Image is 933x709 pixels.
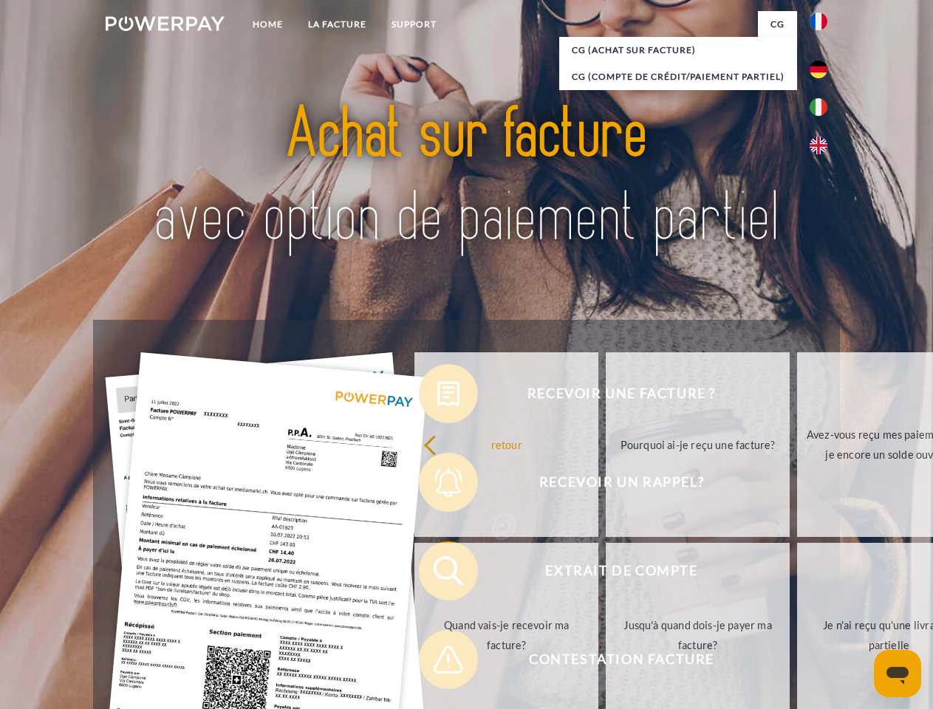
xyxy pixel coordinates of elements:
img: it [810,98,827,116]
div: Jusqu'à quand dois-je payer ma facture? [615,615,781,655]
div: Quand vais-je recevoir ma facture? [423,615,589,655]
iframe: Bouton de lancement de la fenêtre de messagerie [874,650,921,697]
a: LA FACTURE [295,11,379,38]
img: fr [810,13,827,30]
a: CG (achat sur facture) [559,37,797,64]
img: logo-powerpay-white.svg [106,16,225,31]
a: CG [758,11,797,38]
a: Support [379,11,449,38]
a: Home [240,11,295,38]
div: Pourquoi ai-je reçu une facture? [615,434,781,454]
img: de [810,61,827,78]
img: en [810,137,827,154]
a: CG (Compte de crédit/paiement partiel) [559,64,797,90]
img: title-powerpay_fr.svg [141,71,792,283]
div: retour [423,434,589,454]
